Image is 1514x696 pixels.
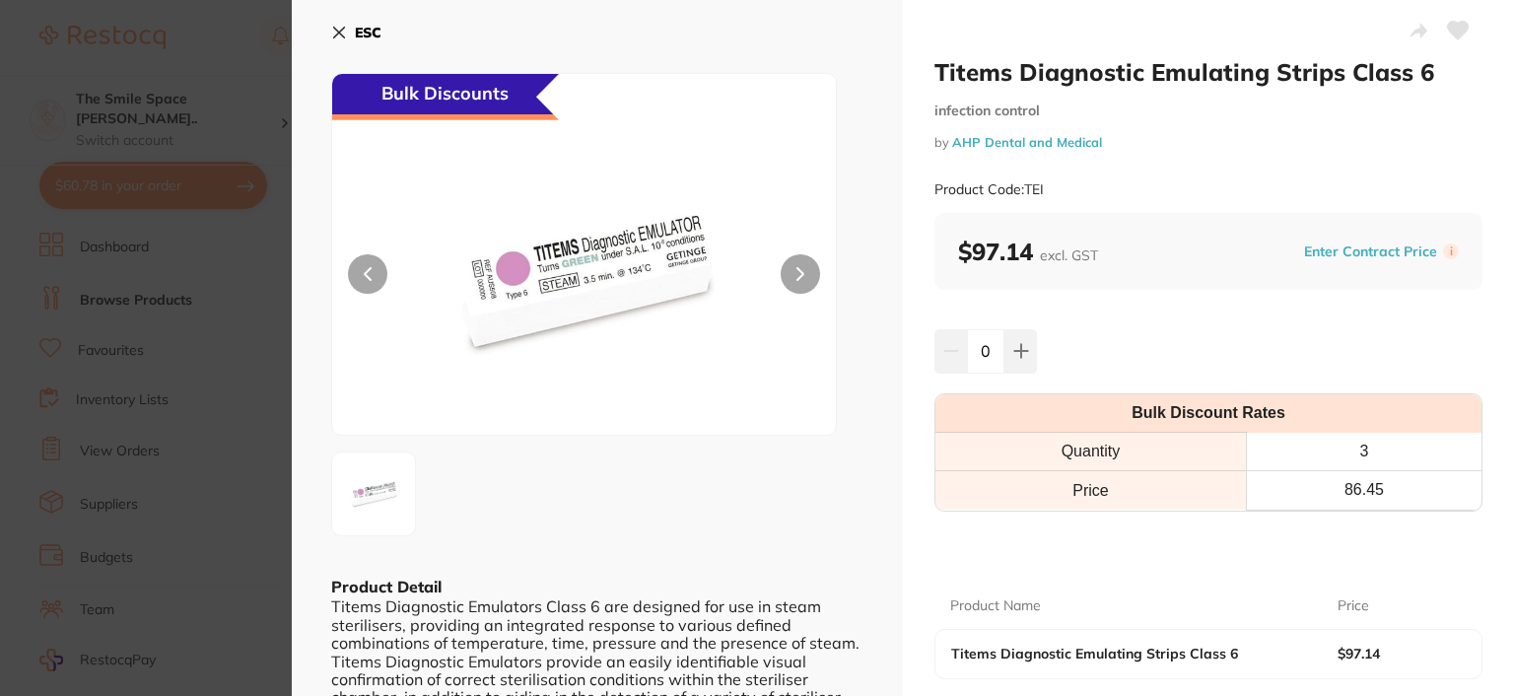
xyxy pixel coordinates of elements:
p: Price [1338,596,1369,616]
th: 86.45 [1246,471,1481,510]
th: Bulk Discount Rates [935,394,1481,433]
th: 3 [1246,433,1481,471]
b: Titems Diagnostic Emulating Strips Class 6 [951,646,1298,661]
span: excl. GST [1040,246,1098,264]
b: $97.14 [958,237,1098,266]
b: ESC [355,24,381,41]
button: ESC [331,16,381,49]
a: AHP Dental and Medical [952,134,1102,150]
b: $97.14 [1338,646,1453,661]
button: Enter Contract Price [1298,243,1443,261]
small: Product Code: TEI [934,181,1044,198]
td: Price [935,471,1246,510]
h2: Titems Diagnostic Emulating Strips Class 6 [934,57,1482,87]
img: NA [338,458,409,529]
label: i [1443,244,1459,259]
small: infection control [934,103,1482,119]
img: NA [433,123,735,435]
small: by [934,135,1482,150]
th: Quantity [935,433,1246,471]
p: Product Name [950,596,1041,616]
div: Bulk Discounts [332,74,559,120]
b: Product Detail [331,577,442,596]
